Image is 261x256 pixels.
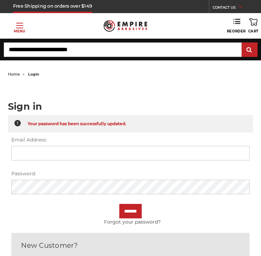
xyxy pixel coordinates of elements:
[248,29,259,33] span: Cart
[243,43,257,57] input: Submit
[8,102,253,111] h1: Sign in
[28,72,39,77] span: login
[11,170,249,177] label: Password:
[11,136,249,144] label: Email Address:
[213,3,248,13] a: CONTACT US
[104,218,161,226] a: Forgot your password?
[21,240,240,250] h2: New Customer?
[14,29,25,34] p: Menu
[227,29,246,33] span: Reorder
[248,18,259,33] a: Cart
[227,18,246,33] a: Reorder
[16,25,23,26] span: Toggle menu
[103,17,148,35] img: Empire Abrasives
[28,119,126,129] span: Your password has been successfully updated.
[8,72,20,77] a: home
